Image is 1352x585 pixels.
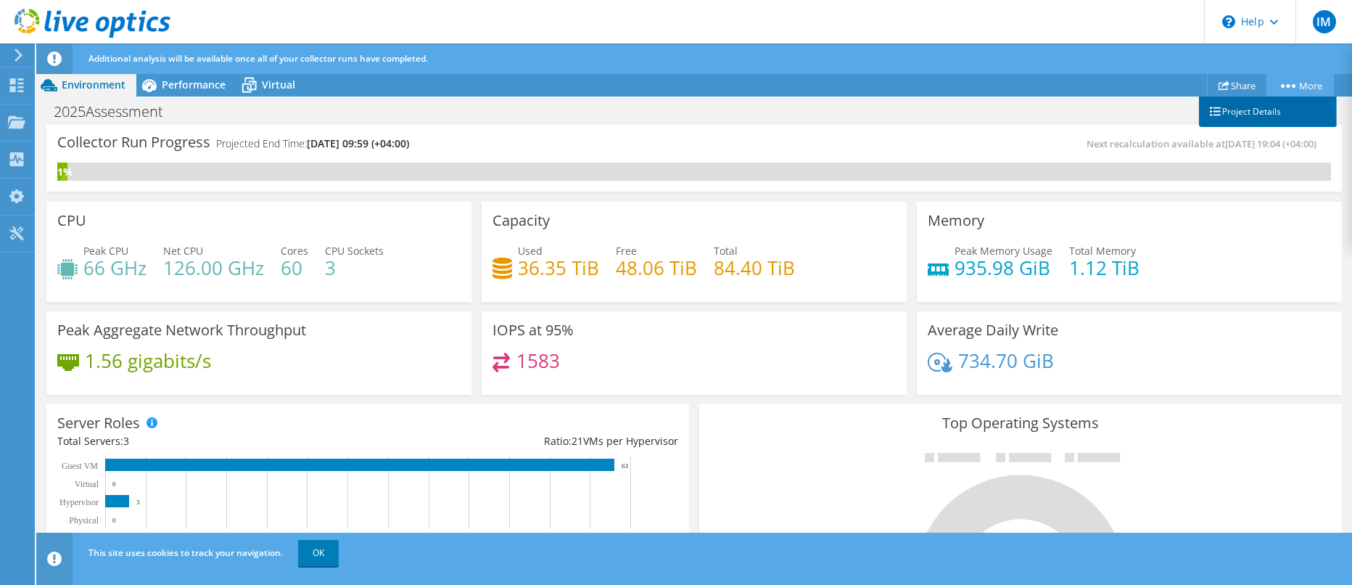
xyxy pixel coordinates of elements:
[368,433,678,449] div: Ratio: VMs per Hypervisor
[57,433,368,449] div: Total Servers:
[955,260,1052,276] h4: 935.98 GiB
[112,480,116,488] text: 0
[57,322,306,338] h3: Peak Aggregate Network Throughput
[88,547,283,559] span: This site uses cookies to track your navigation.
[958,353,1054,369] h4: 734.70 GiB
[163,260,264,276] h4: 126.00 GHz
[83,244,128,258] span: Peak CPU
[59,497,99,507] text: Hypervisor
[616,260,697,276] h4: 48.06 TiB
[298,540,339,566] a: OK
[572,434,583,448] span: 21
[1069,260,1139,276] h4: 1.12 TiB
[616,244,637,258] span: Free
[928,213,984,229] h3: Memory
[714,244,738,258] span: Total
[492,213,550,229] h3: Capacity
[955,244,1052,258] span: Peak Memory Usage
[492,322,574,338] h3: IOPS at 95%
[325,244,384,258] span: CPU Sockets
[136,499,140,506] text: 3
[47,104,186,120] h1: 2025Assessment
[162,78,226,91] span: Performance
[1225,137,1316,150] span: [DATE] 19:04 (+04:00)
[57,164,67,180] div: 1%
[69,515,99,525] text: Physical
[307,136,409,150] span: [DATE] 09:59 (+04:00)
[325,260,384,276] h4: 3
[112,517,116,524] text: 0
[928,322,1058,338] h3: Average Daily Write
[57,213,86,229] h3: CPU
[123,434,129,448] span: 3
[714,260,795,276] h4: 84.40 TiB
[88,52,428,65] span: Additional analysis will be available once all of your collector runs have completed.
[163,244,203,258] span: Net CPU
[516,353,560,369] h4: 1583
[281,244,308,258] span: Cores
[1313,10,1336,33] span: IM
[281,260,308,276] h4: 60
[216,136,409,152] h4: Projected End Time:
[710,415,1331,431] h3: Top Operating Systems
[57,415,140,431] h3: Server Roles
[1266,74,1334,97] a: More
[1207,74,1267,97] a: Share
[262,78,295,91] span: Virtual
[518,244,543,258] span: Used
[62,461,98,471] text: Guest VM
[75,479,99,489] text: Virtual
[1222,15,1235,28] svg: \n
[1199,97,1337,127] a: Project Details
[1087,137,1324,150] span: Next recalculation available at
[62,78,125,91] span: Environment
[518,260,599,276] h4: 36.35 TiB
[85,353,211,369] h4: 1.56 gigabits/s
[1069,244,1136,258] span: Total Memory
[83,260,147,276] h4: 66 GHz
[622,462,629,470] text: 63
